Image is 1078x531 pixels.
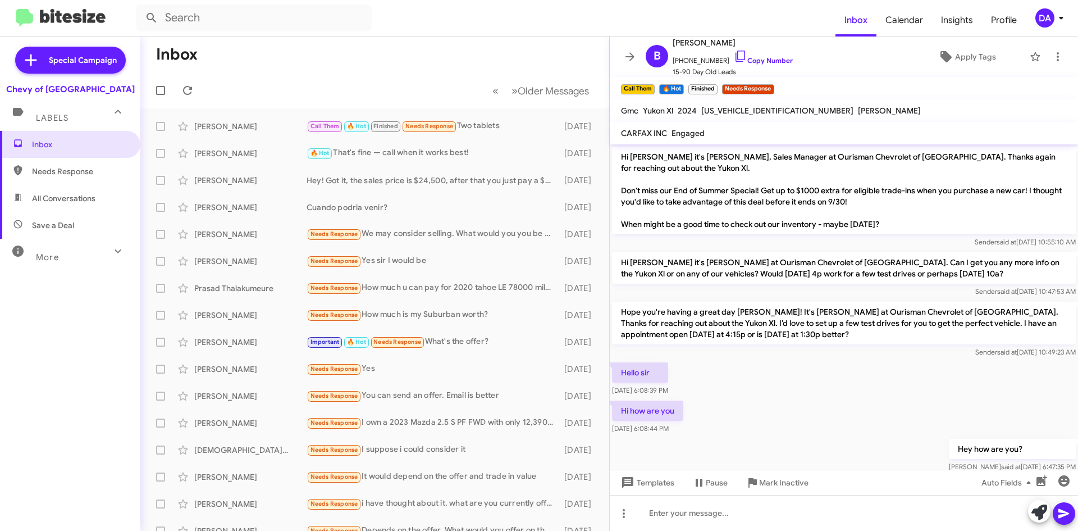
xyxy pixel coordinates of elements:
[981,473,1035,493] span: Auto Fields
[559,229,600,240] div: [DATE]
[49,55,117,66] span: Special Campaign
[706,473,728,493] span: Pause
[559,283,600,294] div: [DATE]
[559,121,600,132] div: [DATE]
[997,238,1016,246] span: said at
[612,302,1076,344] p: Hope you're having a great day [PERSON_NAME]! It's [PERSON_NAME] at Ourisman Chevrolet of [GEOGRA...
[975,287,1076,296] span: Sender [DATE] 10:47:53 AM
[559,391,600,402] div: [DATE]
[6,84,135,95] div: Chevy of [GEOGRAPHIC_DATA]
[486,79,505,102] button: Previous
[559,471,600,483] div: [DATE]
[136,4,372,31] input: Search
[194,310,307,321] div: [PERSON_NAME]
[722,84,774,94] small: Needs Response
[307,282,559,294] div: How much u can pay for 2020 tahoe LE 78000 milage with cargo box rails and phone charger on arm rest
[486,79,596,102] nav: Page navigation example
[858,106,921,116] span: [PERSON_NAME]
[194,175,307,186] div: [PERSON_NAME]
[307,202,559,213] div: Cuando podria venir?
[621,128,667,138] span: CARFAX INC
[347,338,366,346] span: 🔥 Hot
[932,4,982,37] a: Insights
[194,417,307,429] div: [PERSON_NAME]
[678,106,697,116] span: 2024
[307,175,559,186] div: Hey! Got it, the sales price is $24,500, after that you just pay a $800 Processing Fee and your l...
[310,419,358,426] span: Needs Response
[559,498,600,510] div: [DATE]
[307,335,559,348] div: What's the offer?
[307,470,559,483] div: It would depend on the offer and trade in value
[621,84,655,94] small: Call Them
[612,386,668,394] span: [DATE] 6:08:39 PM
[737,473,817,493] button: Mark Inactive
[194,283,307,294] div: Prasad Thalakumeure
[194,229,307,240] div: [PERSON_NAME]
[32,193,95,204] span: All Conversations
[32,220,74,231] span: Save a Deal
[310,446,358,453] span: Needs Response
[701,106,853,116] span: [US_VEHICLE_IDENTIFICATION_NUMBER]
[972,473,1044,493] button: Auto Fields
[307,389,559,402] div: You can send an offer. Email is better
[559,337,600,348] div: [DATE]
[307,308,559,321] div: How much is my Suburban worth?
[982,4,1026,37] a: Profile
[194,202,307,213] div: [PERSON_NAME]
[518,85,589,97] span: Older Messages
[310,122,340,130] span: Call Them
[654,47,661,65] span: B
[975,238,1076,246] span: Sender [DATE] 10:55:10 AM
[1035,8,1054,28] div: DA
[559,310,600,321] div: [DATE]
[643,106,673,116] span: Yukon Xl
[876,4,932,37] a: Calendar
[310,311,358,319] span: Needs Response
[612,252,1076,284] p: Hi [PERSON_NAME] it's [PERSON_NAME] at Ourisman Chevrolet of [GEOGRAPHIC_DATA]. Can I get you any...
[673,36,793,49] span: [PERSON_NAME]
[909,47,1024,67] button: Apply Tags
[1026,8,1066,28] button: DA
[310,473,358,480] span: Needs Response
[688,84,718,94] small: Finished
[194,337,307,348] div: [PERSON_NAME]
[307,443,559,456] div: I suppose i could consider it
[307,362,559,375] div: Yes
[310,149,330,157] span: 🔥 Hot
[619,473,674,493] span: Templates
[307,497,559,510] div: i have thought about it. what are you currently offering for 2020 [PERSON_NAME]
[405,122,453,130] span: Needs Response
[949,439,1076,459] p: Hey how are you?
[194,444,307,456] div: [DEMOGRAPHIC_DATA][PERSON_NAME]
[511,84,518,98] span: »
[559,444,600,456] div: [DATE]
[310,230,358,238] span: Needs Response
[373,122,398,130] span: Finished
[975,348,1076,356] span: Sender [DATE] 10:49:23 AM
[307,120,559,133] div: Two tablets
[307,416,559,429] div: I own a 2023 Mazda 2.5 S PF FWD with only 12,390 miles on it. No dents, dings, scratches, or acci...
[36,113,68,123] span: Labels
[307,147,559,160] div: That's fine — call when it works best!
[559,148,600,159] div: [DATE]
[734,56,793,65] a: Copy Number
[307,228,559,240] div: We may consider selling. What would you you be able to offer?
[32,166,127,177] span: Needs Response
[194,364,307,375] div: [PERSON_NAME]
[559,364,600,375] div: [DATE]
[559,256,600,267] div: [DATE]
[621,106,638,116] span: Gmc
[310,392,358,400] span: Needs Response
[505,79,596,102] button: Next
[492,84,499,98] span: «
[310,500,358,507] span: Needs Response
[1001,462,1021,471] span: said at
[683,473,737,493] button: Pause
[310,365,358,373] span: Needs Response
[949,462,1076,471] span: [PERSON_NAME] [DATE] 6:47:35 PM
[194,471,307,483] div: [PERSON_NAME]
[310,338,340,346] span: Important
[612,147,1076,234] p: Hi [PERSON_NAME] it's [PERSON_NAME], Sales Manager at Ourisman Chevrolet of [GEOGRAPHIC_DATA]. Th...
[997,348,1017,356] span: said at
